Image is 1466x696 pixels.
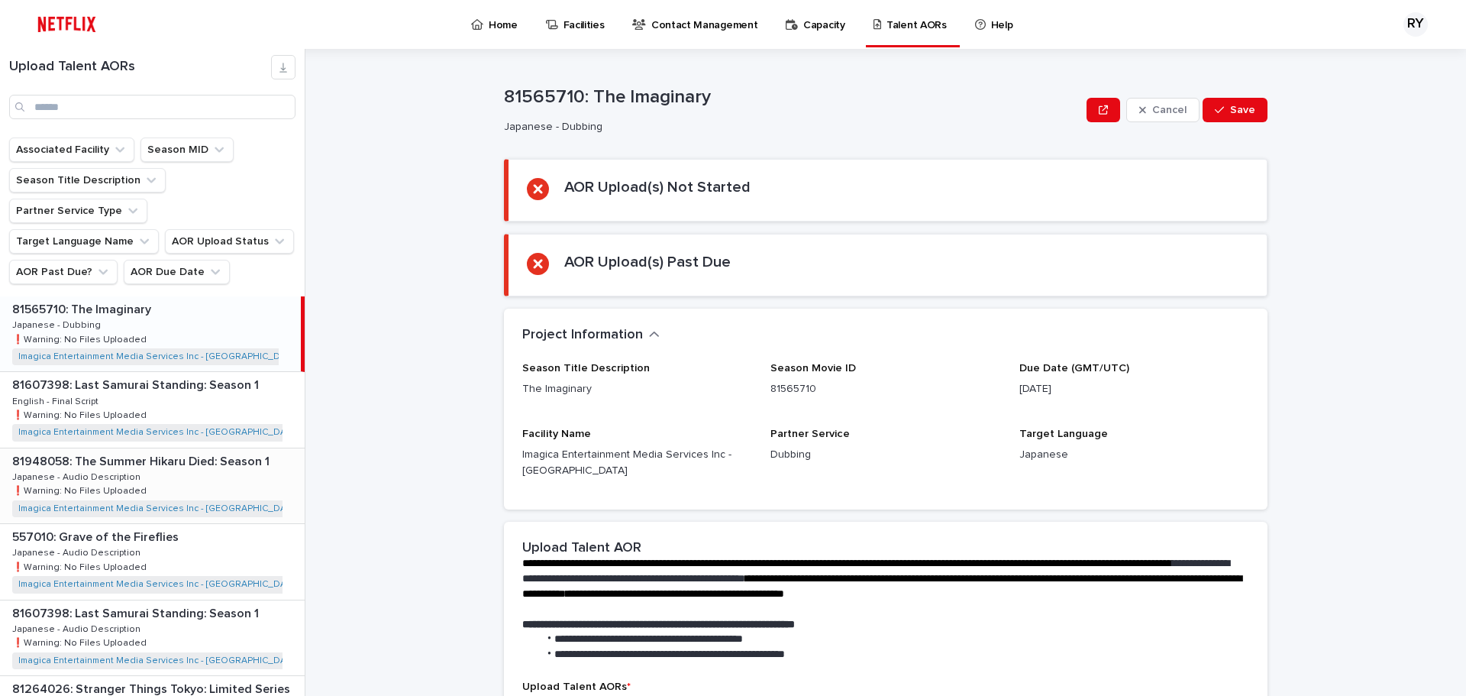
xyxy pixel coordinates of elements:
[564,253,731,271] h2: AOR Upload(s) Past Due
[1203,98,1267,122] button: Save
[1019,429,1108,439] span: Target Language
[9,229,159,254] button: Target Language Name
[522,381,752,397] p: The Imaginary
[1019,447,1249,463] p: Japanese
[770,429,850,439] span: Partner Service
[12,332,150,345] p: ❗️Warning: No Files Uploaded
[522,447,752,479] p: Imagica Entertainment Media Services Inc - [GEOGRAPHIC_DATA]
[504,86,1080,108] p: 81565710: The Imaginary
[140,138,234,162] button: Season MID
[18,656,299,666] a: Imagica Entertainment Media Services Inc - [GEOGRAPHIC_DATA]
[1230,105,1255,115] span: Save
[9,199,147,223] button: Partner Service Type
[9,95,295,119] input: Search
[522,429,591,439] span: Facility Name
[12,393,102,407] p: English - Final Script
[522,363,650,374] span: Season Title Description
[1152,105,1187,115] span: Cancel
[12,469,144,483] p: Japanese - Audio Description
[124,260,230,284] button: AOR Due Date
[9,260,118,284] button: AOR Past Due?
[1403,12,1428,37] div: RY
[1126,98,1200,122] button: Cancel
[12,621,144,635] p: Japanese - Audio Description
[564,178,751,196] h2: AOR Upload(s) Not Started
[12,317,104,331] p: Japanese - Dubbing
[12,299,154,317] p: 81565710: The Imaginary
[522,540,641,557] h2: Upload Talent AOR
[12,407,150,421] p: ❗️Warning: No Files Uploaded
[12,527,182,545] p: 557010: Grave of the Fireflies
[18,503,299,514] a: Imagica Entertainment Media Services Inc - [GEOGRAPHIC_DATA]
[504,121,1074,134] p: Japanese - Dubbing
[770,363,856,374] span: Season Movie ID
[12,635,150,649] p: ❗️Warning: No Files Uploaded
[165,229,294,254] button: AOR Upload Status
[12,483,150,497] p: ❗️Warning: No Files Uploaded
[522,327,643,344] h2: Project Information
[31,9,103,40] img: ifQbXi3ZQGMSEF7WDB7W
[1019,363,1129,374] span: Due Date (GMT/UTC)
[522,327,660,344] button: Project Information
[12,375,262,393] p: 81607398: Last Samurai Standing: Season 1
[18,579,299,590] a: Imagica Entertainment Media Services Inc - [GEOGRAPHIC_DATA]
[522,681,631,692] span: Upload Talent AORs
[12,545,144,558] p: Japanese - Audio Description
[1019,381,1249,397] p: [DATE]
[18,427,299,438] a: Imagica Entertainment Media Services Inc - [GEOGRAPHIC_DATA]
[9,59,271,76] h1: Upload Talent AORs
[9,138,134,162] button: Associated Facility
[12,604,262,621] p: 81607398: Last Samurai Standing: Season 1
[12,559,150,573] p: ❗️Warning: No Files Uploaded
[770,381,1000,397] p: 81565710
[18,351,299,362] a: Imagica Entertainment Media Services Inc - [GEOGRAPHIC_DATA]
[9,168,166,193] button: Season Title Description
[770,447,1000,463] p: Dubbing
[12,452,273,469] p: 81948058: The Summer Hikaru Died: Season 1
